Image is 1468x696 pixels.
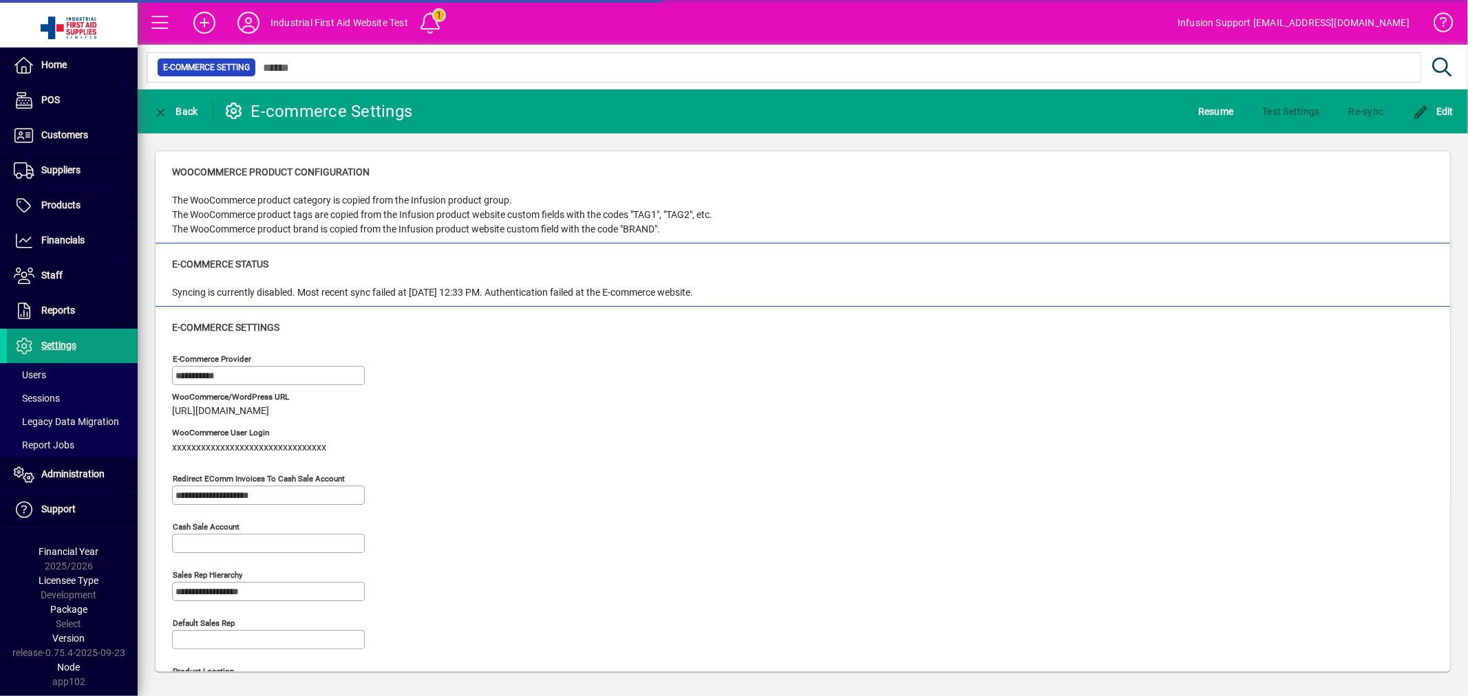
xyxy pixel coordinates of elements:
[7,153,138,188] a: Suppliers
[1198,100,1234,122] span: Resume
[50,604,87,615] span: Package
[1410,99,1458,124] button: Edit
[41,164,81,175] span: Suppliers
[138,99,213,124] app-page-header-button: Back
[172,259,268,270] span: E-commerce Status
[41,199,81,210] span: Products
[41,305,75,316] span: Reports
[14,416,119,427] span: Legacy Data Migration
[1178,12,1410,34] div: Infusion Support [EMAIL_ADDRESS][DOMAIN_NAME]
[41,235,85,246] span: Financials
[1195,99,1237,124] button: Resume
[172,406,269,417] span: [URL][DOMAIN_NAME]
[173,570,242,580] mat-label: Sales Rep Hierarchy
[7,259,138,293] a: Staff
[14,369,46,380] span: Users
[7,83,138,118] a: POS
[7,118,138,153] a: Customers
[173,354,251,364] mat-label: E-commerce Provider
[7,294,138,328] a: Reports
[173,618,235,628] mat-label: Default sales rep
[172,322,279,333] span: E-commerce Settings
[270,12,408,34] div: Industrial First Aid Website Test
[226,10,270,35] button: Profile
[7,387,138,410] a: Sessions
[172,442,326,453] span: xxxxxxxxxxxxxxxxxxxxxxxxxxxxxxxx
[7,457,138,492] a: Administration
[58,662,81,673] span: Node
[163,61,250,74] span: E-commerce Setting
[7,410,138,433] a: Legacy Data Migration
[7,48,138,83] a: Home
[39,546,99,557] span: Financial Year
[7,492,138,527] a: Support
[53,633,85,644] span: Version
[1345,99,1387,124] button: Re-sync
[41,270,63,281] span: Staff
[172,285,693,300] div: Syncing is currently disabled. Most recent sync failed at [DATE] 12:33 PM. Authentication failed ...
[172,193,712,237] div: The WooCommerce product category is copied from the Infusion product group. The WooCommerce produ...
[14,439,74,450] span: Report Jobs
[41,468,105,479] span: Administration
[182,10,226,35] button: Add
[173,666,234,676] mat-label: Product location
[172,166,370,177] span: WooCommerce product configuration
[172,428,326,437] span: WooCommerce User Login
[41,503,76,514] span: Support
[224,100,413,122] div: E-commerce Settings
[14,393,60,404] span: Sessions
[152,106,198,117] span: Back
[7,224,138,258] a: Financials
[41,129,88,140] span: Customers
[7,433,138,457] a: Report Jobs
[41,59,67,70] span: Home
[7,363,138,387] a: Users
[173,474,345,483] mat-label: Redirect eComm Invoices to Cash Sale Account
[1423,3,1451,47] a: Knowledge Base
[1413,106,1454,117] span: Edit
[41,340,76,351] span: Settings
[39,575,99,586] span: Licensee Type
[1349,100,1384,122] span: Re-sync
[7,188,138,223] a: Products
[173,522,240,532] mat-label: Cash sale account
[41,94,60,105] span: POS
[149,99,202,124] button: Back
